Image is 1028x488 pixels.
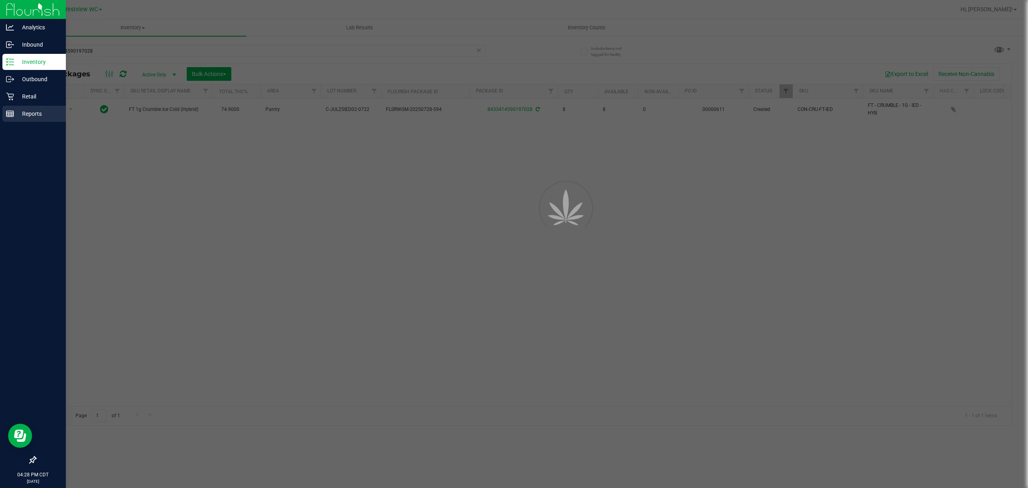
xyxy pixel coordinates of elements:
inline-svg: Inventory [6,58,14,66]
p: Inbound [14,40,62,49]
inline-svg: Analytics [6,23,14,31]
p: Reports [14,109,62,119]
p: Inventory [14,57,62,67]
p: Analytics [14,23,62,32]
inline-svg: Reports [6,110,14,118]
inline-svg: Outbound [6,75,14,83]
p: Outbound [14,74,62,84]
inline-svg: Retail [6,92,14,100]
p: Retail [14,92,62,101]
inline-svg: Inbound [6,41,14,49]
iframe: Resource center [8,424,32,448]
p: [DATE] [4,478,62,484]
p: 04:28 PM CDT [4,471,62,478]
